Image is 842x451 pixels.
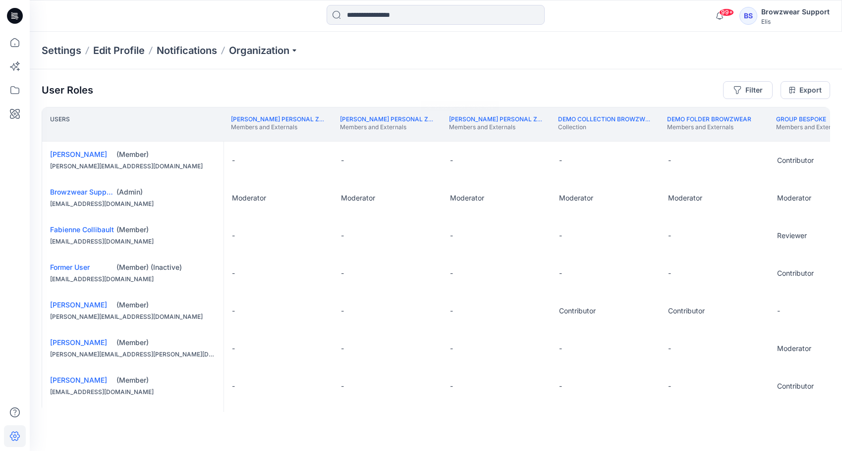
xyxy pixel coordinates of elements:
[450,268,453,278] p: -
[668,268,671,278] p: -
[50,150,107,158] a: [PERSON_NAME]
[559,193,593,203] p: Moderator
[558,115,657,123] a: Demo Collection Browzwear
[340,115,441,123] a: [PERSON_NAME] Personal Zone
[231,115,332,123] a: [PERSON_NAME] Personal Zone
[449,123,542,131] p: Members and Externals
[777,268,814,278] p: Contributor
[559,306,596,316] p: Contributor
[116,300,216,310] div: (Member)
[50,387,216,397] div: [EMAIL_ADDRESS][DOMAIN_NAME]
[232,155,235,165] p: -
[50,188,115,196] a: Browzwear Support
[50,237,216,247] div: [EMAIL_ADDRESS][DOMAIN_NAME]
[340,123,433,131] p: Members and Externals
[93,44,145,57] a: Edit Profile
[559,381,562,391] p: -
[232,344,235,353] p: -
[232,306,235,316] p: -
[668,344,671,353] p: -
[450,306,453,316] p: -
[341,344,344,353] p: -
[157,44,217,57] a: Notifications
[50,338,107,347] a: [PERSON_NAME]
[739,7,757,25] div: BS
[50,263,90,271] a: Former User
[341,231,344,241] p: -
[341,193,375,203] p: Moderator
[42,44,81,57] p: Settings
[231,123,324,131] p: Members and Externals
[558,123,651,131] p: Collection
[449,115,550,123] a: [PERSON_NAME] Personal Zone
[559,155,562,165] p: -
[667,115,751,123] a: Demo folder Browzwear
[50,161,216,171] div: [PERSON_NAME][EMAIL_ADDRESS][DOMAIN_NAME]
[450,344,453,353] p: -
[232,231,235,241] p: -
[719,8,734,16] span: 99+
[559,344,562,353] p: -
[50,312,216,322] div: [PERSON_NAME][EMAIL_ADDRESS][DOMAIN_NAME]
[232,193,266,203] p: Moderator
[777,381,814,391] p: Contributor
[341,155,344,165] p: -
[341,306,344,316] p: -
[116,375,216,385] div: (Member)
[116,225,216,235] div: (Member)
[761,18,830,25] div: Elis
[42,84,93,96] p: User Roles
[559,231,562,241] p: -
[116,187,216,197] div: (Admin)
[116,150,216,159] div: (Member)
[232,268,235,278] p: -
[50,274,216,284] div: [EMAIL_ADDRESS][DOMAIN_NAME]
[777,231,807,241] p: Reviewer
[777,344,811,353] p: Moderator
[777,193,811,203] p: Moderator
[559,268,562,278] p: -
[50,376,107,384] a: [PERSON_NAME]
[776,115,826,123] a: Group bespoke
[761,6,830,18] div: Browzwear Support
[341,381,344,391] p: -
[50,350,216,359] div: [PERSON_NAME][EMAIL_ADDRESS][PERSON_NAME][DOMAIN_NAME]
[450,381,453,391] p: -
[668,155,671,165] p: -
[50,199,216,209] div: [EMAIL_ADDRESS][DOMAIN_NAME]
[777,155,814,165] p: Contributor
[232,381,235,391] p: -
[668,306,705,316] p: Contributor
[777,306,780,316] p: -
[668,193,702,203] p: Moderator
[450,231,453,241] p: -
[50,225,114,234] a: Fabienne Collibault
[781,81,830,99] a: Export
[50,115,70,133] p: Users
[341,268,344,278] p: -
[116,338,216,348] div: (Member)
[450,193,484,203] p: Moderator
[668,381,671,391] p: -
[50,301,107,309] a: [PERSON_NAME]
[723,81,773,99] button: Filter
[450,155,453,165] p: -
[116,262,216,272] div: (Member) (Inactive)
[667,123,751,131] p: Members and Externals
[668,231,671,241] p: -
